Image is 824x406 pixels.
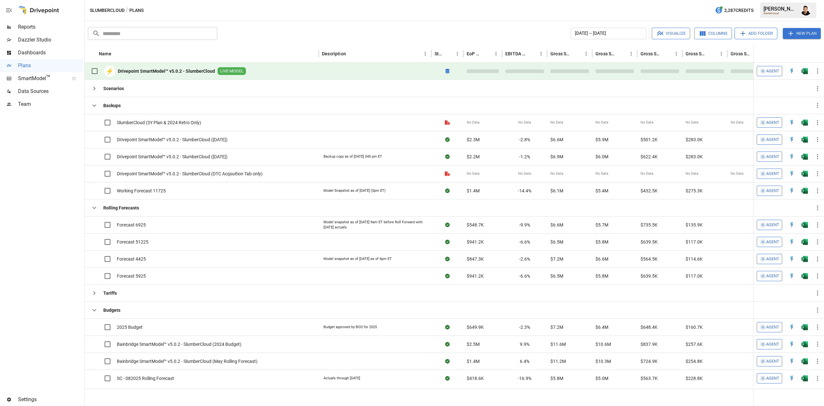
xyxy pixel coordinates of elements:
[789,188,795,194] img: quick-edit-flash.b8aec18c.svg
[18,36,83,44] span: Dazzler Studio
[323,376,360,381] div: Actuals through [DATE]
[801,358,808,364] div: Open in Excel
[518,375,531,382] span: -16.9%
[618,49,627,58] button: Sort
[766,119,779,126] span: Agent
[789,153,795,160] div: Open in Quick Edit
[550,273,563,279] span: $6.5M
[789,222,795,228] img: quick-edit-flash.b8aec18c.svg
[686,120,698,125] span: No Data
[789,239,795,245] div: Open in Quick Edit
[117,136,228,143] span: Drivepoint SmartModel™ v5.0.2 - SlumberCloud ([DATE])
[686,358,703,364] span: $254.8K
[766,375,779,382] span: Agent
[528,49,537,58] button: Sort
[595,239,608,245] span: $5.8M
[518,188,531,194] span: -14.4%
[347,49,356,58] button: Sort
[789,273,795,279] img: quick-edit-flash.b8aec18c.svg
[445,341,450,347] div: Sync complete
[467,324,484,330] span: $649.9K
[801,171,808,177] div: Open in Excel
[686,341,703,347] span: $257.6K
[766,341,779,348] span: Agent
[815,49,824,58] button: Sort
[537,49,546,58] button: EBITDA Margin column menu
[801,273,808,279] div: Open in Excel
[445,222,450,228] div: Sync complete
[757,117,782,128] button: Agent
[789,68,795,74] div: Open in Quick Edit
[801,256,808,262] img: g5qfjXmAAAAABJRU5ErkJggg==
[797,1,815,19] button: Francisco Sanchez
[550,239,563,245] span: $6.5M
[519,273,530,279] span: -6.6%
[641,51,662,56] div: Gross Sales: Marketplace
[801,5,811,15] div: Francisco Sanchez
[757,186,782,196] button: Agent
[789,119,795,126] div: Open in Quick Edit
[99,51,111,56] div: Name
[801,68,808,74] div: Open in Excel
[766,358,779,365] span: Agent
[789,358,795,364] div: Open in Quick Edit
[467,136,480,143] span: $2.3M
[641,358,658,364] span: $724.9K
[322,51,346,56] div: Description
[641,273,658,279] span: $639.5K
[686,375,703,382] span: $228.8K
[117,256,146,262] span: Forecast 4425
[766,170,779,178] span: Agent
[789,68,795,74] img: quick-edit-flash.b8aec18c.svg
[103,85,124,92] b: Scenarios
[595,256,608,262] span: $6.6M
[641,324,658,330] span: $648.4K
[789,375,795,382] div: Open in Quick Edit
[118,68,215,74] b: Drivepoint SmartModel™ v5.0.2 - SlumberCloud
[731,171,744,176] span: No Data
[641,188,658,194] span: $432.5K
[595,51,617,56] div: Gross Sales: DTC Online
[757,356,782,366] button: Agent
[801,358,808,364] img: g5qfjXmAAAAABJRU5ErkJggg==
[18,75,65,82] span: SmartModel
[801,119,808,126] img: g5qfjXmAAAAABJRU5ErkJggg==
[801,171,808,177] img: g5qfjXmAAAAABJRU5ErkJggg==
[641,239,658,245] span: $639.5K
[421,49,430,58] button: Description column menu
[766,68,779,75] span: Agent
[103,102,121,109] b: Backups
[766,187,779,195] span: Agent
[445,136,450,143] div: Sync complete
[467,273,484,279] span: $941.2K
[550,188,563,194] span: $6.1M
[117,119,201,126] span: SlumberCloud (3Y Plan & 2024 Retro Only)
[641,222,658,228] span: $735.5K
[731,51,752,56] div: Gross Sales: Retail
[641,341,658,347] span: $837.9K
[323,256,392,262] div: Model snapshot as of [DATE] as of 4pm ET
[520,341,529,347] span: 9.9%
[801,324,808,330] div: Open in Excel
[801,136,808,143] img: g5qfjXmAAAAABJRU5ErkJggg==
[757,169,782,179] button: Agent
[445,273,450,279] div: Sync complete
[686,324,703,330] span: $160.7K
[90,6,125,14] button: slumbercloud
[117,273,146,279] span: Forecast 5925
[18,49,83,57] span: Dashboards
[445,256,450,262] div: Sync complete
[595,341,611,347] span: $10.6M
[766,272,779,280] span: Agent
[519,153,530,160] span: -1.2%
[801,68,808,74] img: g5qfjXmAAAAABJRU5ErkJggg==
[724,6,754,14] span: 2,287 Credits
[467,188,480,194] span: $1.4M
[627,49,636,58] button: Gross Sales: DTC Online column menu
[550,324,563,330] span: $7.2M
[757,271,782,281] button: Agent
[694,28,732,39] button: Columns
[595,324,608,330] span: $6.4M
[550,120,563,125] span: No Data
[445,375,450,382] div: Sync complete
